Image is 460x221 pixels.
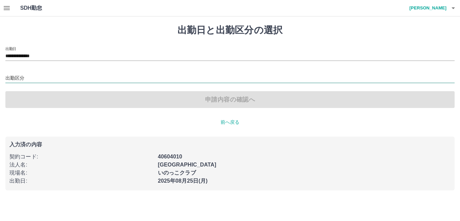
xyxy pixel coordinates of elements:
b: 40604010 [158,154,182,159]
p: 出勤日 : [9,177,154,185]
p: 入力済の内容 [9,142,451,147]
p: 現場名 : [9,169,154,177]
h1: 出勤日と出勤区分の選択 [5,25,455,36]
b: [GEOGRAPHIC_DATA] [158,162,217,168]
p: 前へ戻る [5,119,455,126]
p: 契約コード : [9,153,154,161]
label: 出勤日 [5,46,16,51]
b: 2025年08月25日(月) [158,178,208,184]
p: 法人名 : [9,161,154,169]
b: いのっこクラブ [158,170,196,176]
